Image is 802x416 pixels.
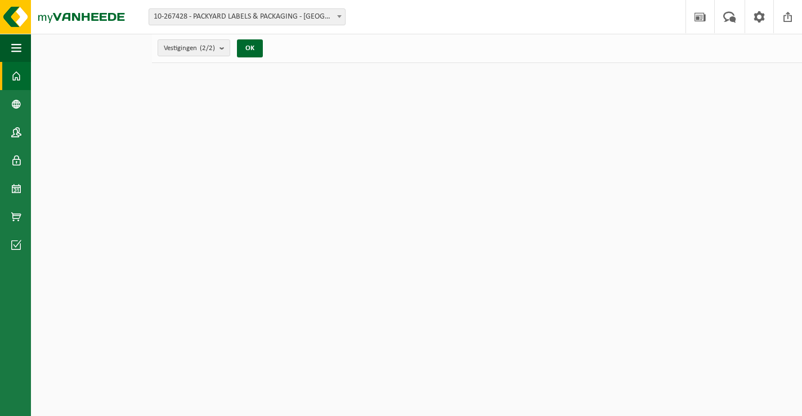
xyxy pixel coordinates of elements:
[158,39,230,56] button: Vestigingen(2/2)
[149,8,346,25] span: 10-267428 - PACKYARD LABELS & PACKAGING - NAZARETH
[164,40,215,57] span: Vestigingen
[200,44,215,52] count: (2/2)
[237,39,263,57] button: OK
[149,9,345,25] span: 10-267428 - PACKYARD LABELS & PACKAGING - NAZARETH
